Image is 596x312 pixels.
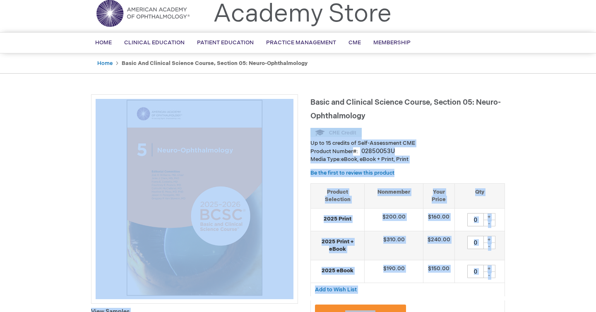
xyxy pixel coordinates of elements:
[310,128,362,137] img: CME Credit
[315,215,360,223] strong: 2025 Print
[310,98,501,120] span: Basic and Clinical Science Course, Section 05: Neuro-Ophthalmology
[315,238,360,253] strong: 2025 Print + eBook
[483,236,495,243] div: +
[315,286,357,293] a: Add to Wish List
[266,39,336,46] span: Practice Management
[423,231,454,260] td: $240.00
[122,60,308,67] strong: Basic and Clinical Science Course, Section 05: Neuro-Ophthalmology
[483,220,495,226] div: -
[310,170,394,176] a: Be the first to review this product
[365,231,423,260] td: $310.00
[467,265,484,278] input: Qty
[310,156,341,163] strong: Media Type:
[310,148,358,155] strong: Product Number
[467,236,484,249] input: Qty
[483,213,495,220] div: +
[423,260,454,283] td: $150.00
[310,156,505,163] p: eBook, eBook + Print, Print
[310,139,505,147] li: Up to 15 credits of Self-Assessment CME
[124,39,185,46] span: Clinical Education
[96,99,293,297] img: Basic and Clinical Science Course, Section 05: Neuro-Ophthalmology
[483,265,495,272] div: +
[483,242,495,249] div: -
[348,39,361,46] span: CME
[467,213,484,226] input: Qty
[423,183,454,208] th: Your Price
[311,183,365,208] th: Product Selection
[197,39,254,46] span: Patient Education
[361,147,395,156] div: 02850053U
[365,260,423,283] td: $190.00
[483,271,495,278] div: -
[365,208,423,231] td: $200.00
[365,183,423,208] th: Nonmember
[95,39,112,46] span: Home
[97,60,113,67] a: Home
[315,267,360,275] strong: 2025 eBook
[373,39,411,46] span: Membership
[423,208,454,231] td: $160.00
[454,183,505,208] th: Qty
